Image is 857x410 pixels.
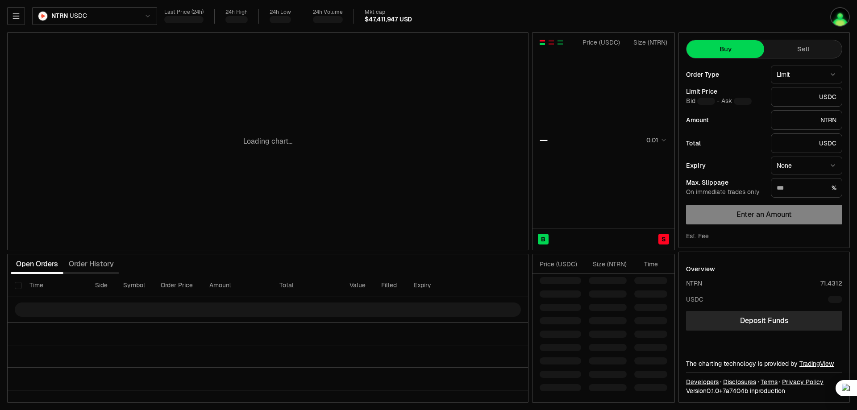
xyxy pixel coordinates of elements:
[771,110,842,130] div: NTRN
[15,282,22,289] button: Select all
[686,311,842,331] a: Deposit Funds
[154,274,202,297] th: Order Price
[313,9,343,16] div: 24h Volume
[686,179,764,186] div: Max. Slippage
[557,39,564,46] button: Show Buy Orders Only
[782,377,824,386] a: Privacy Policy
[644,135,667,145] button: 0.01
[686,117,764,123] div: Amount
[540,134,548,146] div: —
[686,386,842,395] div: Version 0.1.0 + in production
[686,40,764,58] button: Buy
[548,39,555,46] button: Show Sell Orders Only
[771,178,842,198] div: %
[686,359,842,368] div: The charting technology is provided by
[38,12,47,21] img: NTRN Logo
[723,377,756,386] a: Disclosures
[164,9,204,16] div: Last Price (24h)
[761,377,778,386] a: Terms
[799,360,834,368] a: TradingView
[374,274,407,297] th: Filled
[634,260,658,269] div: Time
[686,88,764,95] div: Limit Price
[589,260,627,269] div: Size ( NTRN )
[116,274,154,297] th: Symbol
[51,12,68,20] span: NTRN
[686,188,764,196] div: On immediate trades only
[628,38,667,47] div: Size ( NTRN )
[686,140,764,146] div: Total
[686,377,719,386] a: Developers
[243,136,292,147] p: Loading chart...
[686,265,715,273] div: Overview
[270,9,291,16] div: 24h Low
[342,274,374,297] th: Value
[661,235,666,244] span: S
[721,97,752,105] span: Ask
[63,255,119,273] button: Order History
[771,133,842,153] div: USDC
[22,274,87,297] th: Time
[541,235,545,244] span: B
[272,274,342,297] th: Total
[225,9,248,16] div: 24h High
[764,40,842,58] button: Sell
[686,279,702,288] div: NTRN
[771,157,842,174] button: None
[820,279,842,288] div: 71.4312
[88,274,116,297] th: Side
[580,38,620,47] div: Price ( USDC )
[771,87,842,107] div: USDC
[686,71,764,78] div: Order Type
[539,39,546,46] button: Show Buy and Sell Orders
[365,16,412,24] div: $47,411,947 USD
[771,66,842,83] button: Limit
[11,255,63,273] button: Open Orders
[70,12,87,20] span: USDC
[365,9,412,16] div: Mkt cap
[202,274,272,297] th: Amount
[723,387,748,395] span: 7a7404b3f9e615fabd662142e9164420cb24e6ef
[407,274,470,297] th: Expiry
[540,260,581,269] div: Price ( USDC )
[831,8,849,26] img: valentos
[686,295,703,304] div: USDC
[686,97,720,105] span: Bid -
[686,162,764,169] div: Expiry
[686,232,709,240] div: Est. Fee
